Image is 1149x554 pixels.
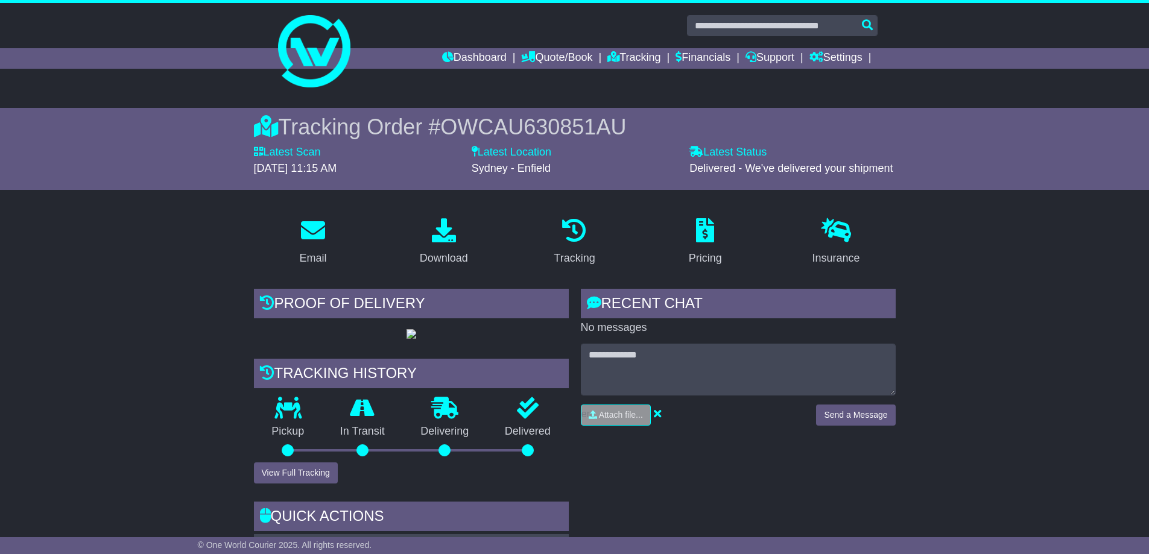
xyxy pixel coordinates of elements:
span: Sydney - Enfield [472,162,551,174]
a: Financials [676,48,730,69]
p: No messages [581,321,896,335]
a: Support [745,48,794,69]
span: Delivered - We've delivered your shipment [689,162,893,174]
a: Tracking [546,214,603,271]
div: Tracking Order # [254,114,896,140]
p: Delivered [487,425,569,438]
div: Tracking history [254,359,569,391]
div: Proof of Delivery [254,289,569,321]
div: Download [420,250,468,266]
div: Insurance [812,250,860,266]
div: Email [299,250,326,266]
a: Pricing [681,214,730,271]
a: Dashboard [442,48,507,69]
label: Latest Status [689,146,767,159]
a: Settings [809,48,863,69]
span: [DATE] 11:15 AM [254,162,337,174]
a: Insurance [805,214,868,271]
div: Tracking [554,250,595,266]
p: In Transit [322,425,403,438]
p: Pickup [254,425,323,438]
img: GetPodImage [407,329,416,339]
div: RECENT CHAT [581,289,896,321]
button: Send a Message [816,404,895,426]
a: Quote/Book [521,48,592,69]
a: Email [291,214,334,271]
span: © One World Courier 2025. All rights reserved. [198,540,372,550]
label: Latest Scan [254,146,321,159]
div: Pricing [689,250,722,266]
a: Download [412,214,476,271]
span: OWCAU630851AU [440,115,626,139]
p: Delivering [403,425,487,438]
label: Latest Location [472,146,551,159]
div: Quick Actions [254,502,569,534]
button: View Full Tracking [254,462,338,483]
a: Tracking [607,48,660,69]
